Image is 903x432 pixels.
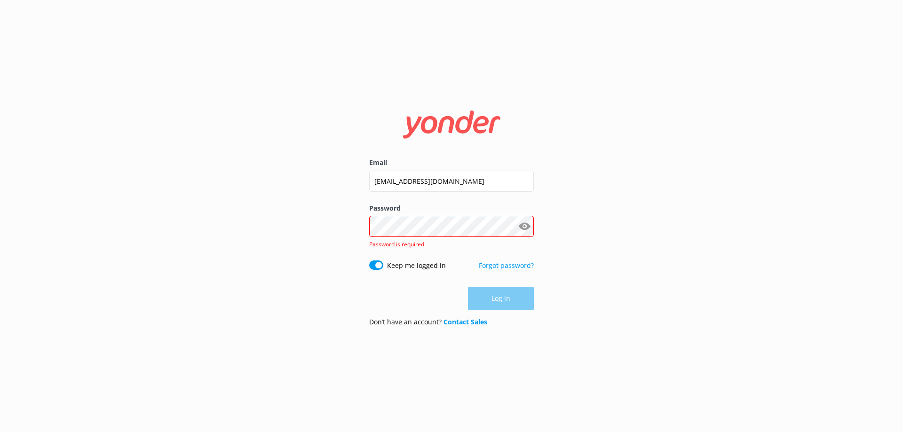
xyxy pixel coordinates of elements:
label: Password [369,203,534,213]
button: Show password [515,217,534,236]
a: Contact Sales [444,317,487,326]
span: Password is required [369,240,424,248]
p: Don’t have an account? [369,317,487,327]
label: Keep me logged in [387,260,446,271]
label: Email [369,157,534,168]
input: user@emailaddress.com [369,171,534,192]
a: Forgot password? [479,261,534,270]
